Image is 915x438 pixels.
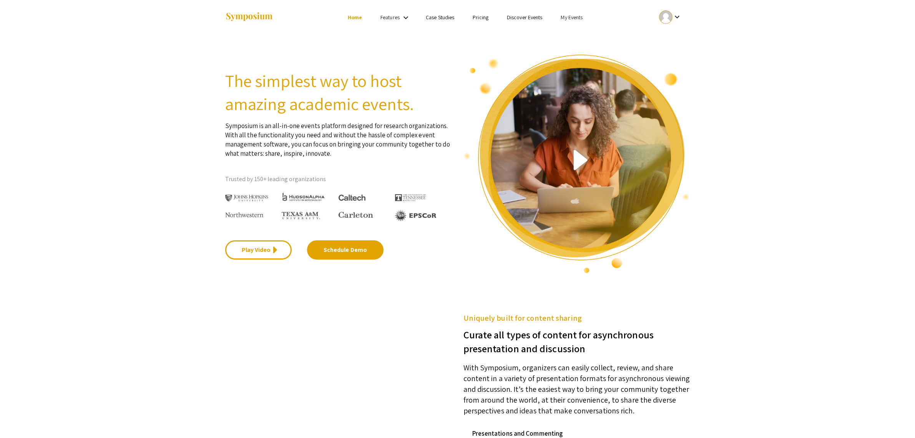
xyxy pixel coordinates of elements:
img: Symposium by ForagerOne [225,12,273,22]
img: Northwestern [225,212,264,217]
a: Schedule Demo [307,240,384,260]
a: Features [380,14,400,21]
a: Play Video [225,240,292,260]
a: Pricing [473,14,488,21]
a: My Events [561,14,583,21]
img: video overview of Symposium [463,54,690,274]
p: Trusted by 150+ leading organizations [225,173,452,185]
a: Home [348,14,362,21]
h2: The simplest way to host amazing academic events. [225,69,452,115]
img: HudsonAlpha [282,192,325,201]
button: Expand account dropdown [651,8,690,26]
img: Caltech [339,195,365,201]
h3: Curate all types of content for asynchronous presentation and discussion [463,324,690,355]
p: With Symposium, organizers can easily collect, review, and share content in a variety of presenta... [463,355,690,416]
mat-icon: Expand Features list [401,13,410,22]
img: Johns Hopkins University [225,195,269,202]
p: Symposium is an all-in-one events platform designed for research organizations. With all the func... [225,115,452,158]
img: Texas A&M University [282,212,320,220]
img: EPSCOR [395,210,437,221]
h5: Uniquely built for content sharing [463,312,690,324]
img: The University of Tennessee [395,194,426,201]
mat-icon: Expand account dropdown [673,12,682,22]
img: Carleton [339,212,373,218]
a: Case Studies [426,14,454,21]
a: Discover Events [507,14,543,21]
h4: Presentations and Commenting [472,430,684,437]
